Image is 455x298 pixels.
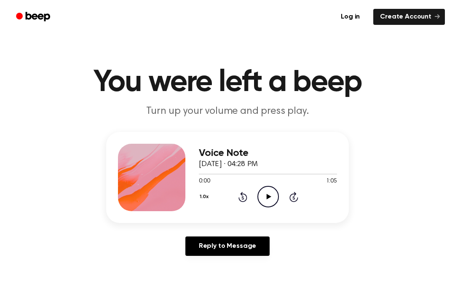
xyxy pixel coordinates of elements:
h1: You were left a beep [12,67,443,98]
h3: Voice Note [199,148,337,159]
a: Beep [10,9,58,25]
span: 0:00 [199,177,210,186]
span: [DATE] · 04:28 PM [199,161,258,168]
a: Reply to Message [185,236,270,256]
a: Create Account [373,9,445,25]
button: 1.0x [199,190,211,204]
p: Turn up your volume and press play. [66,105,389,118]
a: Log in [332,7,368,27]
span: 1:05 [326,177,337,186]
